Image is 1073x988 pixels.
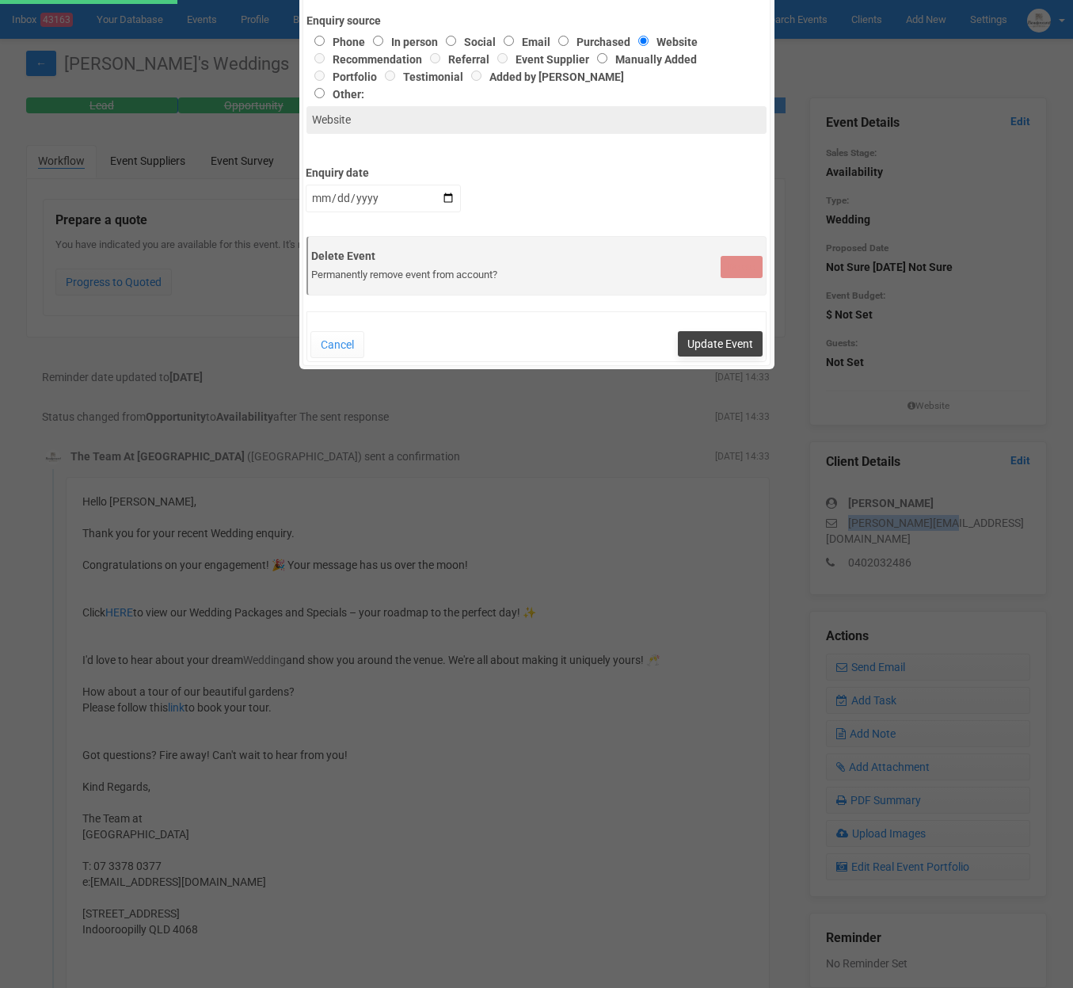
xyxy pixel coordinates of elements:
[489,53,589,66] label: Event Supplier
[306,36,365,48] label: Phone
[306,71,377,83] label: Portfolio
[630,36,698,48] label: Website
[422,53,489,66] label: Referral
[306,159,461,181] label: Enquiry date
[311,268,763,283] div: Permanently remove event from account?
[550,36,630,48] label: Purchased
[306,53,422,66] label: Recommendation
[377,71,463,83] label: Testimonial
[678,331,763,357] button: Update Event
[310,331,364,358] button: Cancel
[589,53,697,66] label: Manually Added
[306,13,767,29] label: Enquiry source
[463,71,624,83] label: Added by [PERSON_NAME]
[311,248,763,264] label: Delete Event
[365,36,438,48] label: In person
[438,36,496,48] label: Social
[496,36,550,48] label: Email
[306,85,744,102] label: Other:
